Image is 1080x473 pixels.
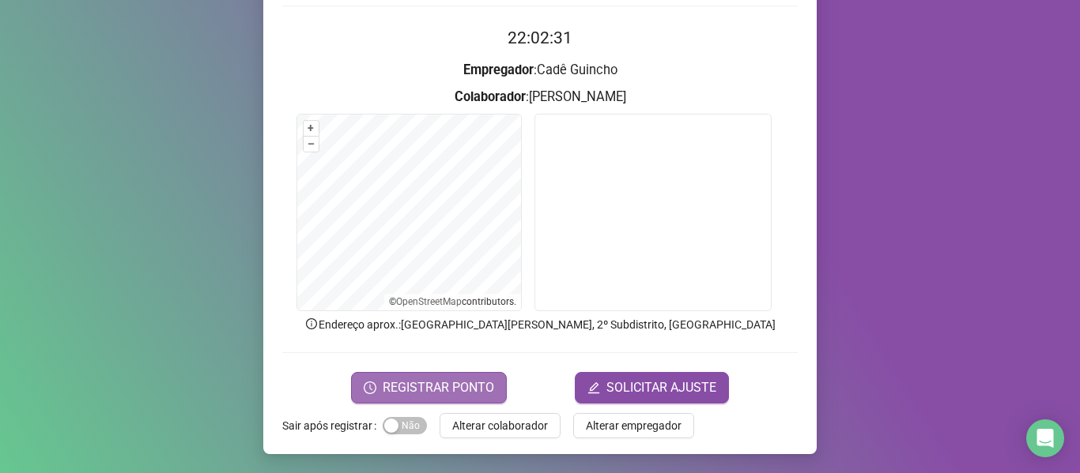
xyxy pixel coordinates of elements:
[282,413,383,438] label: Sair após registrar
[606,378,716,397] span: SOLICITAR AJUSTE
[351,372,507,404] button: REGISTRAR PONTO
[1026,419,1064,457] div: Open Intercom Messenger
[383,378,494,397] span: REGISTRAR PONTO
[304,137,319,152] button: –
[463,62,534,77] strong: Empregador
[304,121,319,136] button: +
[452,417,548,434] span: Alterar colaborador
[586,417,682,434] span: Alterar empregador
[455,89,526,104] strong: Colaborador
[282,316,798,333] p: Endereço aprox. : [GEOGRAPHIC_DATA][PERSON_NAME], 2º Subdistrito, [GEOGRAPHIC_DATA]
[508,28,572,47] time: 22:02:31
[575,372,729,404] button: editSOLICITAR AJUSTE
[587,381,600,394] span: edit
[440,413,561,438] button: Alterar colaborador
[304,317,319,331] span: info-circle
[573,413,694,438] button: Alterar empregador
[282,60,798,81] h3: : Cadê Guincho
[396,296,462,307] a: OpenStreetMap
[282,87,798,107] h3: : [PERSON_NAME]
[389,296,516,307] li: © contributors.
[364,381,376,394] span: clock-circle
